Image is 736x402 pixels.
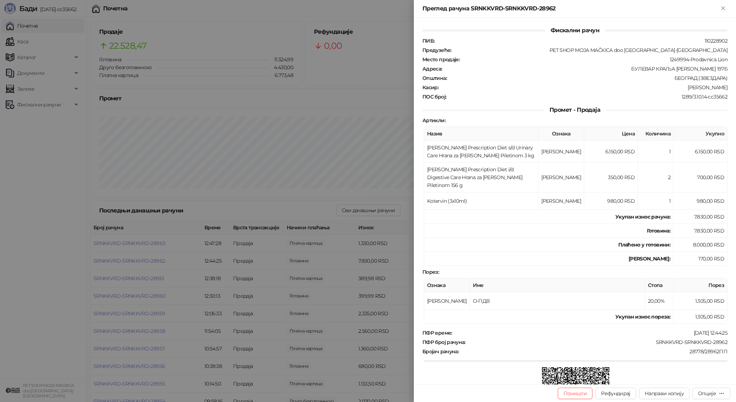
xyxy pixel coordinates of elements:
[674,163,727,192] td: 700,00 RSD
[422,84,439,91] strong: Касир :
[647,228,670,234] strong: Готовина :
[424,163,538,192] td: [PERSON_NAME] Prescription Diet i/d Digestive Care Hrana za [PERSON_NAME] Piletinom 156 g
[460,56,728,63] div: 1249994-Prodavnica Lion
[466,339,728,345] div: SRNKKVRD-SRNKKVRD-28962
[422,117,445,124] strong: Артикли :
[424,278,470,292] th: Ознака
[538,141,584,163] td: [PERSON_NAME]
[645,390,684,397] span: Направи копију
[638,192,674,210] td: 1
[422,4,719,13] div: Преглед рачуна SRNKKVRD-SRNKKVRD-28962
[674,224,727,238] td: 7.830,00 RSD
[674,238,727,252] td: 8.000,00 RSD
[615,314,670,320] strong: Укупан износ пореза:
[692,388,730,399] button: Опције
[459,348,728,355] div: 28778/28962ПП
[584,127,638,141] th: Цена
[447,75,728,81] div: БЕОГРАД (ЗВЕЗДАРА)
[422,330,452,336] strong: ПФР време :
[638,127,674,141] th: Количина
[538,163,584,192] td: [PERSON_NAME]
[439,84,728,91] div: [PERSON_NAME]
[470,278,645,292] th: Име
[422,94,446,100] strong: ПОС број :
[584,141,638,163] td: 6.150,00 RSD
[424,292,470,310] td: [PERSON_NAME]
[453,330,728,336] div: [DATE] 12:44:25
[422,47,451,53] strong: Предузеће :
[615,214,670,220] strong: Укупан износ рачуна :
[674,252,727,266] td: 170,00 RSD
[545,27,605,34] span: Фискални рачун
[638,163,674,192] td: 2
[618,241,670,248] strong: Плаћено у готовини:
[422,38,434,44] strong: ПИБ :
[544,106,606,113] span: Промет - Продаја
[674,210,727,224] td: 7.830,00 RSD
[638,141,674,163] td: 1
[424,192,538,210] td: Kotervin (3x10ml)
[558,388,593,399] button: Поништи
[584,192,638,210] td: 980,00 RSD
[435,38,728,44] div: 110228902
[424,141,538,163] td: [PERSON_NAME] Prescription Diet s/d Urinary Care Hrana za [PERSON_NAME] Piletinom 3 kg
[674,292,727,310] td: 1.305,00 RSD
[674,310,727,324] td: 1.305,00 RSD
[422,75,447,81] strong: Општина :
[584,163,638,192] td: 350,00 RSD
[645,278,674,292] th: Стопа
[447,94,728,100] div: 1289/3.10.14-cc35662
[422,56,460,63] strong: Место продаје :
[422,348,459,355] strong: Бројач рачуна :
[674,278,727,292] th: Порез
[470,292,645,310] td: О-ПДВ
[639,388,689,399] button: Направи копију
[422,269,439,275] strong: Порез :
[422,339,465,345] strong: ПФР број рачуна :
[422,66,442,72] strong: Адреса :
[452,47,728,53] div: PET SHOP MOJA MAČKICA doo [GEOGRAPHIC_DATA]-[GEOGRAPHIC_DATA]
[538,127,584,141] th: Ознака
[424,127,538,141] th: Назив
[595,388,636,399] button: Рефундирај
[674,127,727,141] th: Укупно
[674,141,727,163] td: 6.150,00 RSD
[629,255,670,262] strong: [PERSON_NAME]:
[443,66,728,72] div: БУЛЕВАР КРАЉА [PERSON_NAME] 197Б
[645,292,674,310] td: 20,00%
[674,192,727,210] td: 980,00 RSD
[719,4,727,13] button: Close
[698,390,716,397] div: Опције
[538,192,584,210] td: [PERSON_NAME]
